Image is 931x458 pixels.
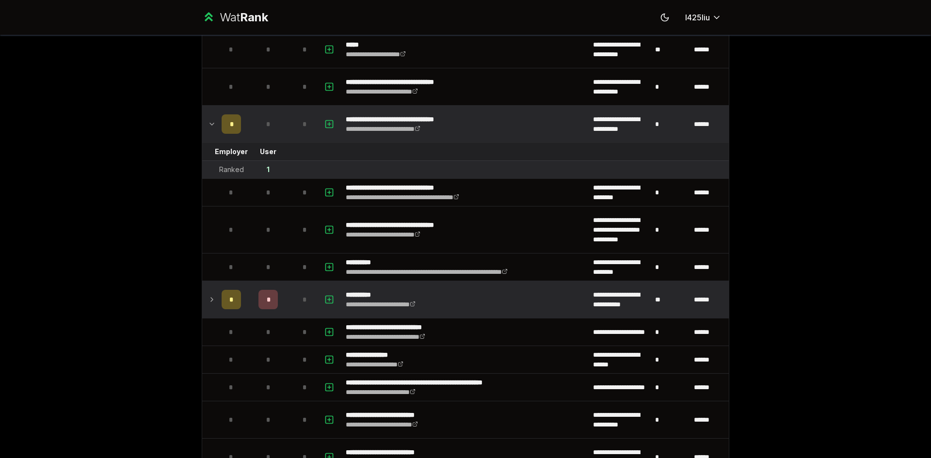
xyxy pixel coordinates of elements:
div: 1 [267,165,270,174]
a: WatRank [202,10,268,25]
div: Ranked [219,165,244,174]
button: l425liu [677,9,729,26]
span: l425liu [685,12,710,23]
div: Wat [220,10,268,25]
td: Employer [218,143,245,160]
td: User [245,143,291,160]
span: Rank [240,10,268,24]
